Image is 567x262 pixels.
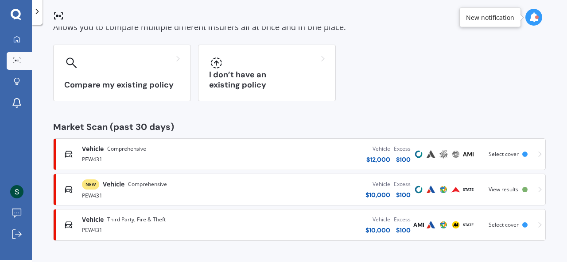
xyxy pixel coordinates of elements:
[450,220,461,230] img: AA
[438,149,449,159] img: AMP
[82,190,238,200] div: PEW431
[64,80,180,90] h3: Compare my existing policy
[107,144,146,153] span: Comprehensive
[128,180,167,189] span: Comprehensive
[394,215,411,224] div: Excess
[53,174,546,205] a: NEWVehicleComprehensivePEW431Vehicle$10,000Excess$100CoveAutosureProtectaProvidentStateView results
[53,122,546,131] div: Market Scan (past 30 days)
[209,70,325,90] h3: I don’t have an existing policy
[413,149,424,159] img: Cove
[365,180,390,189] div: Vehicle
[365,190,390,199] div: $ 10,000
[82,144,104,153] span: Vehicle
[394,144,411,153] div: Excess
[365,226,390,235] div: $ 10,000
[438,220,449,230] img: Protecta
[426,220,436,230] img: Autosure
[426,149,436,159] img: Autosure
[82,215,104,224] span: Vehicle
[10,185,23,198] img: ACg8ocIAtu-DZigoTAYtvnbPwQCMM5OyY8rUzuCRMjqw3_VKHjNjYg=s96-c
[466,13,514,22] div: New notification
[426,184,436,195] img: Autosure
[82,179,99,190] span: NEW
[53,138,546,170] a: VehicleComprehensivePEW431Vehicle$12,000Excess$100CoveAutosureAMPProtectaAMISelect cover
[463,220,474,230] img: State
[394,155,411,164] div: $ 100
[366,155,390,164] div: $ 12,000
[394,190,411,199] div: $ 100
[103,180,124,189] span: Vehicle
[394,226,411,235] div: $ 100
[489,221,519,228] span: Select cover
[413,220,424,230] img: AMI
[450,149,461,159] img: Protecta
[366,144,390,153] div: Vehicle
[438,184,449,195] img: Protecta
[82,153,238,164] div: PEW431
[365,215,390,224] div: Vehicle
[413,184,424,195] img: Cove
[53,209,546,241] a: VehicleThird Party, Fire & TheftPEW431Vehicle$10,000Excess$100AMIAutosureProtectaAAStateSelect cover
[394,180,411,189] div: Excess
[82,224,238,235] div: PEW431
[489,186,518,193] span: View results
[53,21,546,34] div: Allows you to compare multiple different insurers all at once and in one place.
[489,150,519,158] span: Select cover
[463,149,474,159] img: AMI
[450,184,461,195] img: Provident
[463,184,474,195] img: State
[107,215,166,224] span: Third Party, Fire & Theft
